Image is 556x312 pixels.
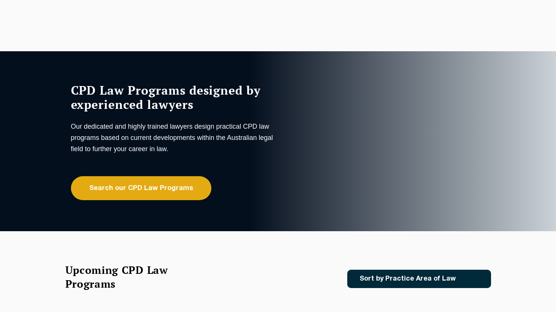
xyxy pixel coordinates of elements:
a: Search our CPD Law Programs [71,176,211,200]
a: Sort by Practice Area of Law [347,270,491,288]
p: Our dedicated and highly trained lawyers design practical CPD law programs based on current devel... [71,121,276,155]
h1: CPD Law Programs designed by experienced lawyers [71,83,276,111]
h2: Upcoming CPD Law Programs [65,263,187,291]
img: Icon [468,276,476,282]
